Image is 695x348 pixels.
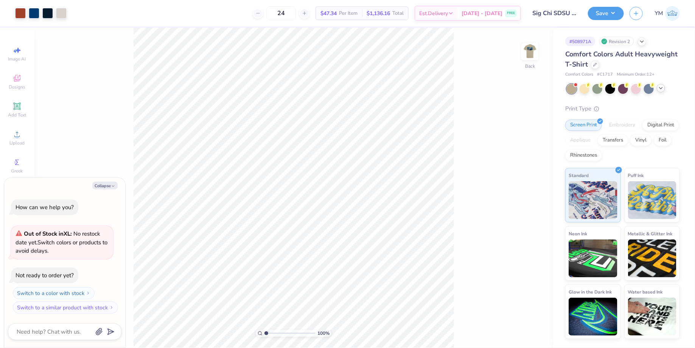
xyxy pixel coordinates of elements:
button: Switch to a color with stock [13,287,95,299]
img: Switch to a color with stock [86,291,90,295]
span: $47.34 [320,9,337,17]
span: YM [655,9,663,18]
a: YM [655,6,680,21]
span: Neon Ink [569,230,587,238]
span: Designs [9,84,25,90]
img: Glow in the Dark Ink [569,298,617,336]
div: Digital Print [642,120,679,131]
span: Greek [11,168,23,174]
div: # 508971A [565,37,595,46]
div: Screen Print [565,120,602,131]
div: Transfers [598,135,628,146]
span: 100 % [317,330,330,337]
span: No restock date yet. [16,230,100,246]
div: Rhinestones [565,150,602,161]
input: – – [266,6,296,20]
img: Puff Ink [628,181,677,219]
img: Water based Ink [628,298,677,336]
img: Yasmine Manno [665,6,680,21]
div: Vinyl [630,135,651,146]
div: Print Type [565,104,680,113]
img: Neon Ink [569,239,617,277]
div: Embroidery [604,120,640,131]
input: Untitled Design [527,6,582,21]
span: $1,136.16 [367,9,390,17]
div: Foil [654,135,672,146]
strong: Out of Stock in XL : [24,230,73,238]
div: Not ready to order yet? [16,272,74,279]
img: Switch to a similar product with stock [109,305,114,310]
span: Add Text [8,112,26,118]
div: Revision 2 [599,37,634,46]
span: Comfort Colors Adult Heavyweight T-Shirt [565,50,678,69]
span: Metallic & Glitter Ink [628,230,673,238]
span: Switch colors or products to avoid delays. [16,230,107,255]
img: Metallic & Glitter Ink [628,239,677,277]
img: Back [522,44,538,59]
span: Standard [569,171,589,179]
span: # C1717 [597,71,613,78]
img: Standard [569,181,617,219]
button: Collapse [92,182,118,190]
span: FREE [507,11,515,16]
div: How can we help you? [16,204,74,211]
span: Comfort Colors [565,71,593,78]
button: Switch to a similar product with stock [13,301,118,314]
span: Image AI [8,56,26,62]
span: Total [392,9,404,17]
span: Puff Ink [628,171,644,179]
span: Glow in the Dark Ink [569,288,612,296]
span: [DATE] - [DATE] [462,9,502,17]
span: Water based Ink [628,288,663,296]
span: Per Item [339,9,358,17]
span: Minimum Order: 12 + [617,71,655,78]
span: Est. Delivery [419,9,448,17]
div: Applique [565,135,595,146]
div: Back [525,63,535,70]
button: Save [588,7,624,20]
span: Upload [9,140,25,146]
